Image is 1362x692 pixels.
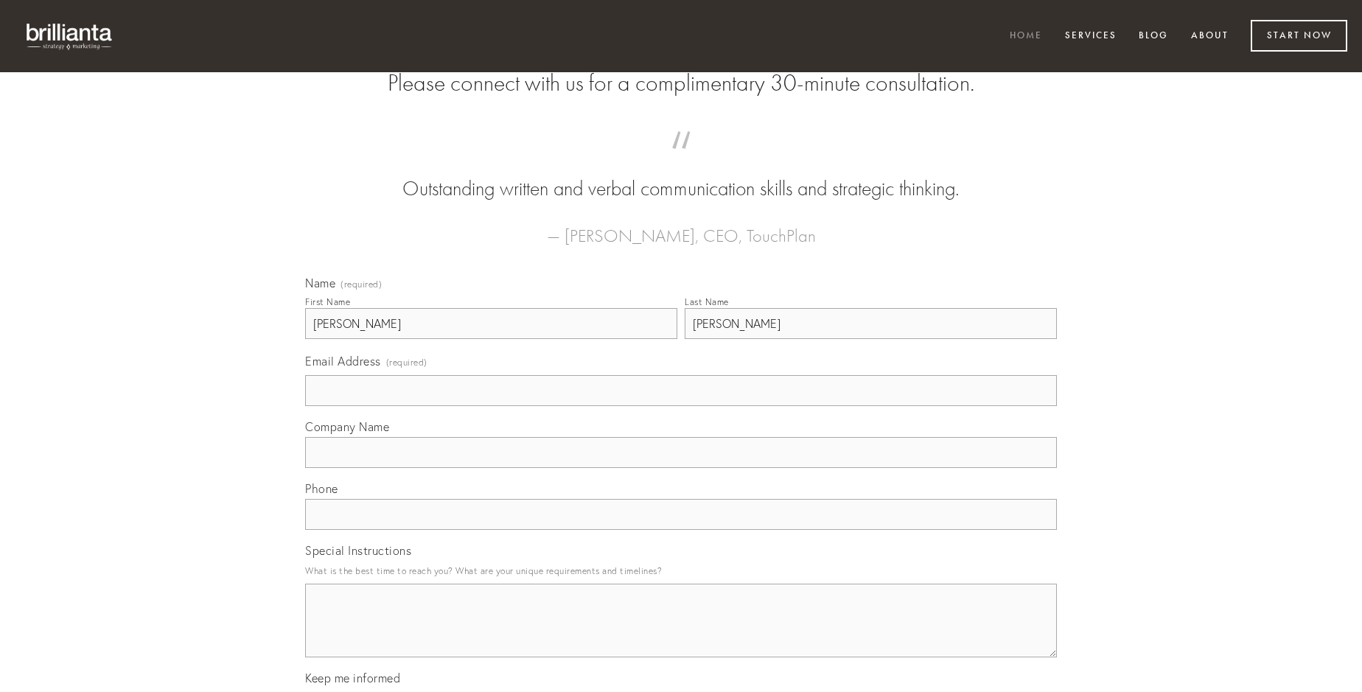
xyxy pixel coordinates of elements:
[305,354,381,368] span: Email Address
[15,15,125,57] img: brillianta - research, strategy, marketing
[305,419,389,434] span: Company Name
[305,481,338,496] span: Phone
[1000,24,1052,49] a: Home
[685,296,729,307] div: Last Name
[305,296,350,307] div: First Name
[1251,20,1347,52] a: Start Now
[305,69,1057,97] h2: Please connect with us for a complimentary 30-minute consultation.
[305,543,411,558] span: Special Instructions
[386,352,427,372] span: (required)
[329,146,1033,175] span: “
[305,671,400,685] span: Keep me informed
[1055,24,1126,49] a: Services
[329,203,1033,251] figcaption: — [PERSON_NAME], CEO, TouchPlan
[340,280,382,289] span: (required)
[329,146,1033,203] blockquote: Outstanding written and verbal communication skills and strategic thinking.
[305,276,335,290] span: Name
[1181,24,1238,49] a: About
[305,561,1057,581] p: What is the best time to reach you? What are your unique requirements and timelines?
[1129,24,1178,49] a: Blog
